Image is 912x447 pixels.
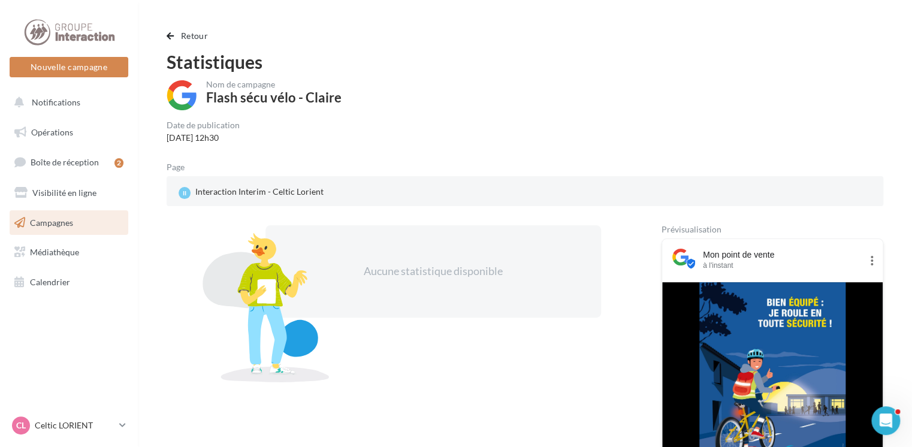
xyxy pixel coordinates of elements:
[31,127,73,137] span: Opérations
[35,419,114,431] p: Celtic LORIENT
[7,90,126,115] button: Notifications
[10,414,128,437] a: CL Celtic LORIENT
[167,29,213,43] button: Retour
[30,247,79,257] span: Médiathèque
[183,189,186,197] span: II
[7,240,131,265] a: Médiathèque
[176,183,326,201] div: Interaction Interim - Celtic Lorient
[30,277,70,287] span: Calendrier
[167,132,240,144] div: [DATE] 12h30
[304,264,563,279] div: Aucune statistique disponible
[703,261,861,270] div: à l'instant
[167,121,240,129] div: Date de publication
[32,188,96,198] span: Visibilité en ligne
[7,180,131,206] a: Visibilité en ligne
[7,210,131,235] a: Campagnes
[176,183,409,201] a: II Interaction Interim - Celtic Lorient
[7,149,131,175] a: Boîte de réception2
[206,91,342,104] div: Flash sécu vélo - Claire
[7,120,131,145] a: Opérations
[30,217,73,227] span: Campagnes
[10,57,128,77] button: Nouvelle campagne
[662,225,883,234] div: Prévisualisation
[167,53,883,71] div: Statistiques
[181,31,208,41] span: Retour
[871,406,900,435] iframe: Intercom live chat
[7,270,131,295] a: Calendrier
[16,419,26,431] span: CL
[206,80,342,89] div: Nom de campagne
[703,249,861,261] div: Mon point de vente
[167,163,194,171] div: Page
[31,157,99,167] span: Boîte de réception
[32,97,80,107] span: Notifications
[114,158,123,168] div: 2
